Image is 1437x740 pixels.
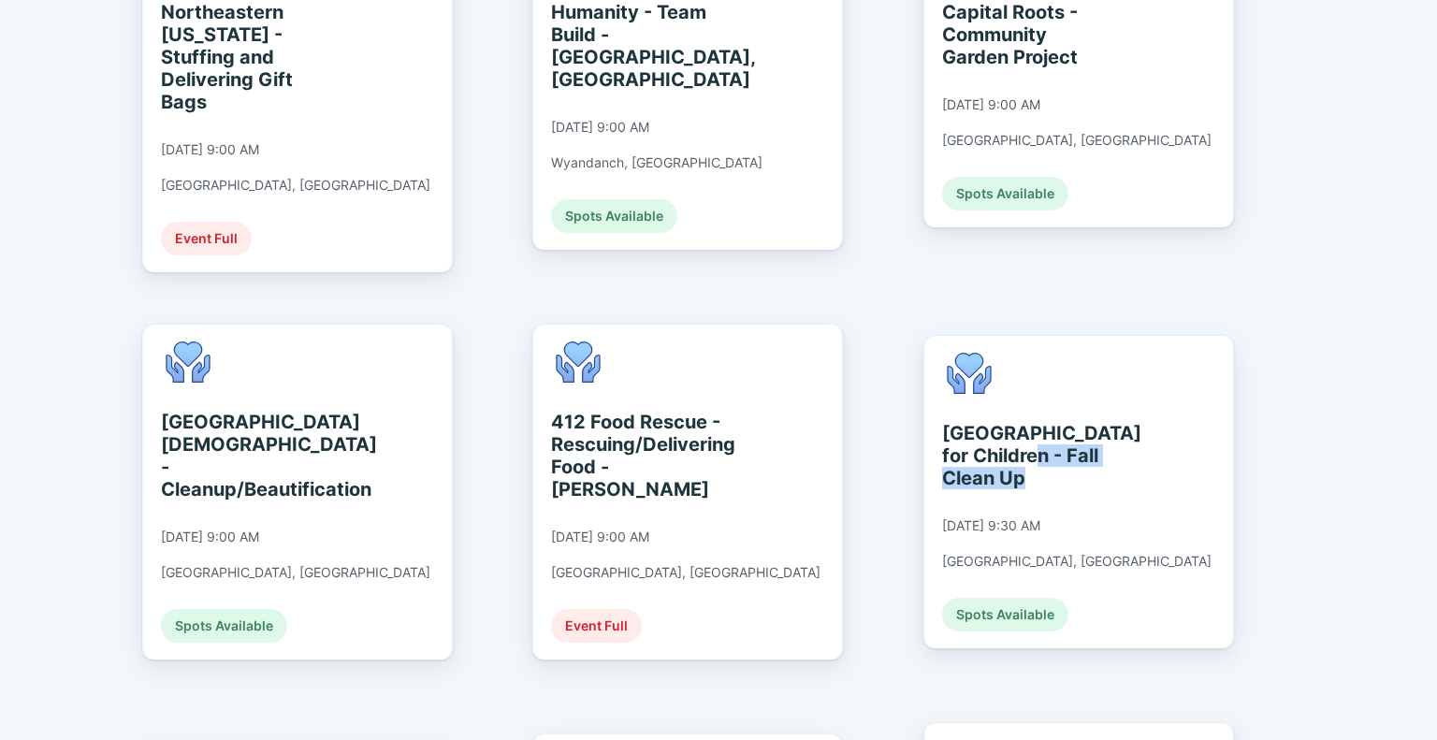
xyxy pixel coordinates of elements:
div: [DATE] 9:00 AM [551,529,649,545]
div: Spots Available [551,199,677,233]
div: Event Full [161,222,252,255]
div: Spots Available [942,598,1068,631]
div: [DATE] 9:00 AM [942,96,1040,113]
div: [GEOGRAPHIC_DATA], [GEOGRAPHIC_DATA] [161,564,430,581]
div: Capital Roots - Community Garden Project [942,1,1113,68]
div: [GEOGRAPHIC_DATA], [GEOGRAPHIC_DATA] [161,177,430,194]
div: [GEOGRAPHIC_DATA], [GEOGRAPHIC_DATA] [551,564,820,581]
div: [DATE] 9:00 AM [551,119,649,136]
div: [GEOGRAPHIC_DATA], [GEOGRAPHIC_DATA] [942,132,1212,149]
div: Spots Available [161,609,287,643]
div: Event Full [551,609,642,643]
div: [DATE] 9:00 AM [161,141,259,158]
div: [DATE] 9:30 AM [942,517,1040,534]
div: [DATE] 9:00 AM [161,529,259,545]
div: Spots Available [942,177,1068,210]
div: [GEOGRAPHIC_DATA] for Children - Fall Clean Up [942,422,1113,489]
div: [GEOGRAPHIC_DATA], [GEOGRAPHIC_DATA] [942,553,1212,570]
div: Wyandanch, [GEOGRAPHIC_DATA] [551,154,762,171]
div: [GEOGRAPHIC_DATA][DEMOGRAPHIC_DATA] - Cleanup/Beautification [161,411,332,501]
div: 412 Food Rescue - Rescuing/Delivering Food - [PERSON_NAME] [551,411,722,501]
